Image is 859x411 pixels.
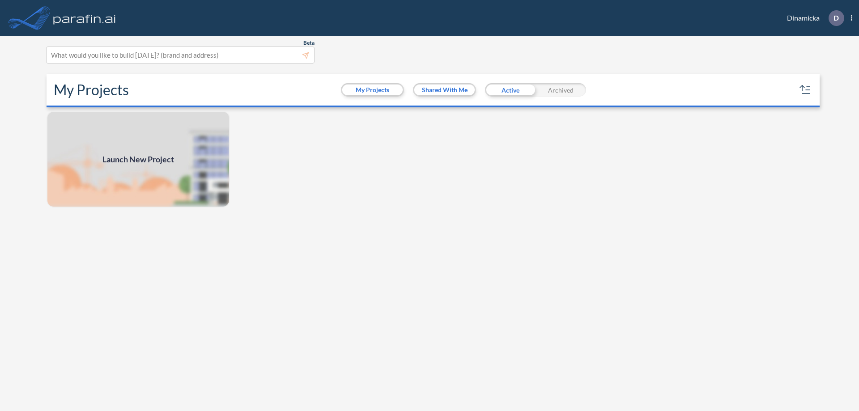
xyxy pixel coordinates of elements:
[536,83,586,97] div: Archived
[51,9,118,27] img: logo
[485,83,536,97] div: Active
[342,85,403,95] button: My Projects
[47,111,230,208] a: Launch New Project
[102,153,174,165] span: Launch New Project
[833,14,839,22] p: D
[303,39,315,47] span: Beta
[798,83,812,97] button: sort
[54,81,129,98] h2: My Projects
[414,85,475,95] button: Shared With Me
[774,10,852,26] div: Dinamicka
[47,111,230,208] img: add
